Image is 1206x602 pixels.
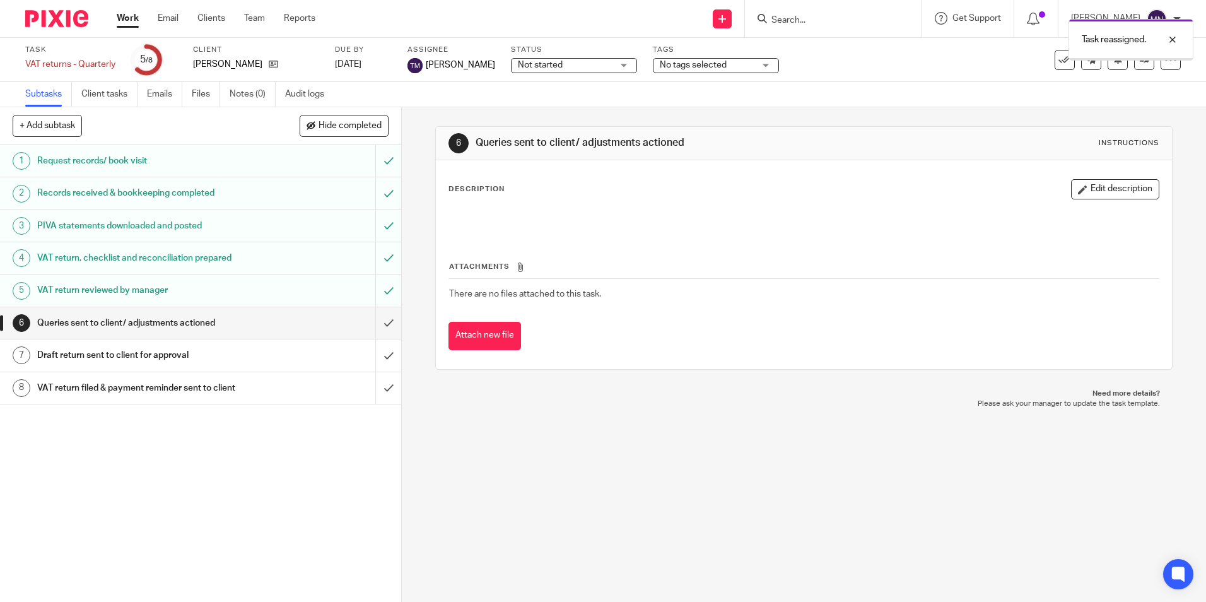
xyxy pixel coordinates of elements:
div: 7 [13,346,30,364]
a: Email [158,12,179,25]
a: Team [244,12,265,25]
a: Audit logs [285,82,334,107]
div: 2 [13,185,30,203]
button: + Add subtask [13,115,82,136]
p: Description [448,184,505,194]
h1: Queries sent to client/ adjustments actioned [476,136,831,150]
div: 6 [13,314,30,332]
img: svg%3E [1147,9,1167,29]
div: 1 [13,152,30,170]
a: Files [192,82,220,107]
a: Reports [284,12,315,25]
a: Emails [147,82,182,107]
a: Work [117,12,139,25]
label: Client [193,45,319,55]
div: Instructions [1099,138,1159,148]
span: Hide completed [319,121,382,131]
p: Please ask your manager to update the task template. [448,399,1159,409]
a: Notes (0) [230,82,276,107]
button: Attach new file [448,322,521,350]
label: Status [511,45,637,55]
h1: Request records/ book visit [37,151,254,170]
a: Subtasks [25,82,72,107]
p: Task reassigned. [1082,33,1146,46]
label: Task [25,45,115,55]
label: Due by [335,45,392,55]
div: 8 [13,379,30,397]
div: VAT returns - Quarterly [25,58,115,71]
h1: Queries sent to client/ adjustments actioned [37,314,254,333]
div: 5 [13,282,30,300]
p: Need more details? [448,389,1159,399]
h1: Draft return sent to client for approval [37,346,254,365]
h1: VAT return reviewed by manager [37,281,254,300]
img: Pixie [25,10,88,27]
button: Edit description [1071,179,1159,199]
a: Clients [197,12,225,25]
span: There are no files attached to this task. [449,290,601,298]
div: 4 [13,249,30,267]
a: Client tasks [81,82,138,107]
span: No tags selected [660,61,727,69]
button: Hide completed [300,115,389,136]
h1: PIVA statements downloaded and posted [37,216,254,235]
div: 6 [448,133,469,153]
h1: VAT return, checklist and reconciliation prepared [37,249,254,268]
h1: Records received & bookkeeping completed [37,184,254,203]
p: [PERSON_NAME] [193,58,262,71]
div: 5 [140,52,153,67]
label: Assignee [407,45,495,55]
div: 3 [13,217,30,235]
img: svg%3E [407,58,423,73]
span: Attachments [449,263,510,270]
span: Not started [518,61,563,69]
small: /8 [146,57,153,64]
h1: VAT return filed & payment reminder sent to client [37,379,254,398]
span: [PERSON_NAME] [426,59,495,71]
span: [DATE] [335,60,361,69]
